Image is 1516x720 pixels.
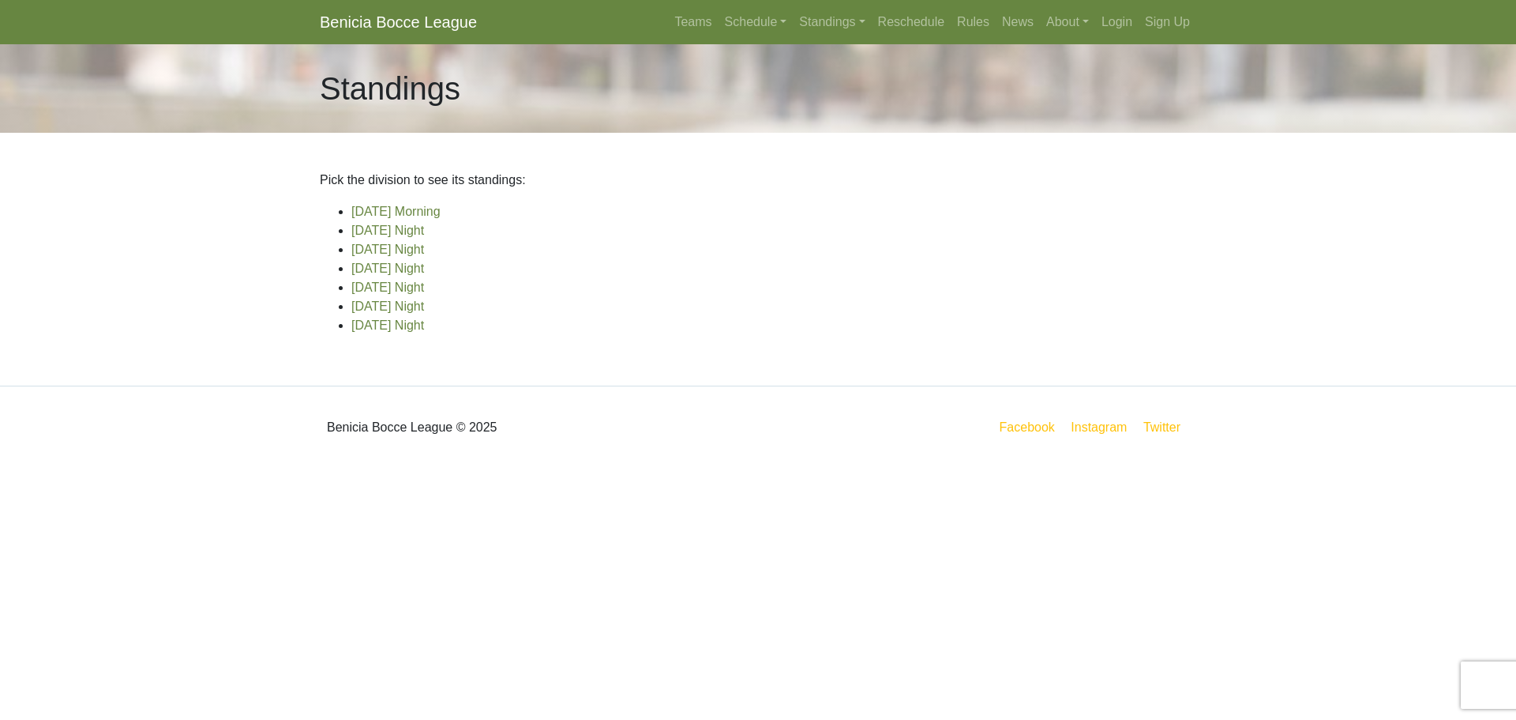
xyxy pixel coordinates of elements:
[320,70,460,107] h1: Standings
[308,399,758,456] div: Benicia Bocce League © 2025
[872,6,951,38] a: Reschedule
[320,6,477,38] a: Benicia Bocce League
[1139,6,1196,38] a: Sign Up
[1140,417,1193,437] a: Twitter
[719,6,794,38] a: Schedule
[320,171,1196,190] p: Pick the division to see its standings:
[1095,6,1139,38] a: Login
[793,6,871,38] a: Standings
[951,6,996,38] a: Rules
[351,262,424,275] a: [DATE] Night
[996,6,1040,38] a: News
[996,417,1058,437] a: Facebook
[351,243,424,256] a: [DATE] Night
[1068,417,1130,437] a: Instagram
[351,300,424,313] a: [DATE] Night
[1040,6,1095,38] a: About
[351,224,424,237] a: [DATE] Night
[668,6,718,38] a: Teams
[351,281,424,294] a: [DATE] Night
[351,205,441,218] a: [DATE] Morning
[351,319,424,332] a: [DATE] Night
